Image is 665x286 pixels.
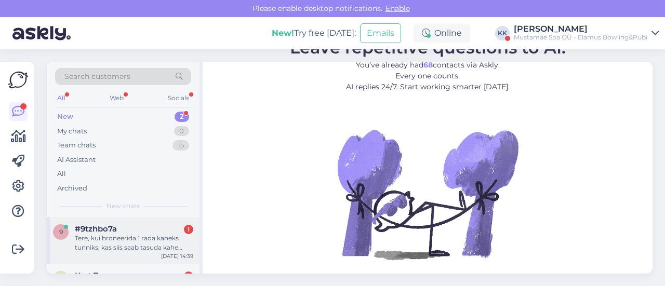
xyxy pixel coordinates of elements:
[495,26,510,40] div: KK
[166,91,191,105] div: Socials
[414,24,470,43] div: Online
[272,28,294,38] b: New!
[55,91,67,105] div: All
[8,70,28,90] img: Askly Logo
[174,126,189,137] div: 0
[161,252,193,260] div: [DATE] 14:39
[423,60,433,70] b: 68
[107,201,140,211] span: New chats
[64,71,130,82] span: Search customers
[184,225,193,234] div: 1
[514,25,659,42] a: [PERSON_NAME]Mustamäe Spa OÜ - Elamus Bowling&Pubi
[57,140,96,151] div: Team chats
[382,4,413,13] span: Enable
[175,112,189,122] div: 2
[57,126,87,137] div: My chats
[360,23,401,43] button: Emails
[57,155,96,165] div: AI Assistant
[272,27,356,39] div: Try free [DATE]:
[75,234,193,252] div: Tere, kui broneerida 1 rada kaheks tunniks, kas siis saab tasuda kahe chilli voucheriga (üks vouc...
[75,271,116,280] span: Kert Truus
[108,91,126,105] div: Web
[75,224,117,234] span: #9tzhbo7a
[184,271,193,281] div: 3
[57,183,87,194] div: Archived
[172,140,189,151] div: 15
[57,169,66,179] div: All
[59,228,63,236] span: 9
[514,33,647,42] div: Mustamäe Spa OÜ - Elamus Bowling&Pubi
[290,60,566,92] p: You’ve already had contacts via Askly. Every one counts. AI replies 24/7. Start working smarter [...
[514,25,647,33] div: [PERSON_NAME]
[57,112,73,122] div: New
